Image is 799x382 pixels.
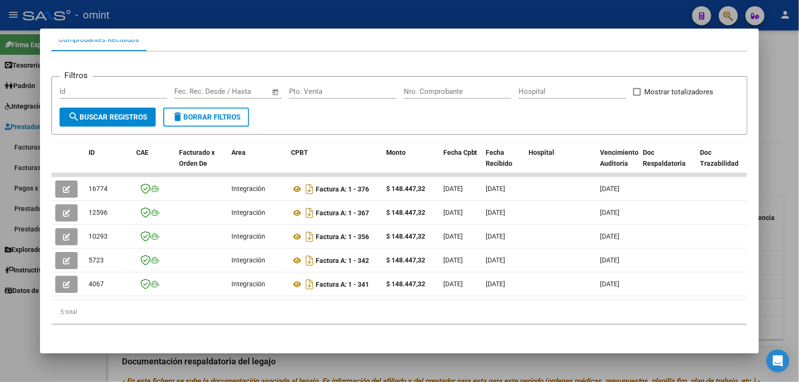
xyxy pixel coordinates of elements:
[600,185,620,192] span: [DATE]
[482,142,525,184] datatable-header-cell: Fecha Recibido
[486,280,506,288] span: [DATE]
[231,280,265,288] span: Integración
[228,142,287,184] datatable-header-cell: Area
[386,280,425,288] strong: $ 148.447,32
[486,149,513,167] span: Fecha Recibido
[231,149,246,156] span: Area
[443,256,463,264] span: [DATE]
[316,209,369,217] strong: Factura A: 1 - 367
[214,87,260,96] input: End date
[175,142,228,184] datatable-header-cell: Facturado x Orden De
[486,232,506,240] span: [DATE]
[486,256,506,264] span: [DATE]
[697,142,754,184] datatable-header-cell: Doc Trazabilidad
[287,142,382,184] datatable-header-cell: CPBT
[316,281,369,288] strong: Factura A: 1 - 341
[643,149,686,167] span: Doc Respaldatoria
[597,142,639,184] datatable-header-cell: Vencimiento Auditoría
[386,149,406,156] span: Monto
[600,280,620,288] span: [DATE]
[486,185,506,192] span: [DATE]
[172,111,183,122] mat-icon: delete
[68,111,80,122] mat-icon: search
[443,232,463,240] span: [DATE]
[439,142,482,184] datatable-header-cell: Fecha Cpbt
[89,185,108,192] span: 16774
[59,34,139,45] div: Comprobantes Recibidos
[270,87,281,98] button: Open calendar
[303,181,316,197] i: Descargar documento
[316,257,369,264] strong: Factura A: 1 - 342
[172,113,240,121] span: Borrar Filtros
[89,256,104,264] span: 5723
[132,142,175,184] datatable-header-cell: CAE
[303,253,316,268] i: Descargar documento
[486,209,506,216] span: [DATE]
[700,149,739,167] span: Doc Trazabilidad
[600,149,639,167] span: Vencimiento Auditoría
[85,142,132,184] datatable-header-cell: ID
[179,149,215,167] span: Facturado x Orden De
[386,209,425,216] strong: $ 148.447,32
[529,149,555,156] span: Hospital
[60,69,92,81] h3: Filtros
[163,108,249,127] button: Borrar Filtros
[291,149,308,156] span: CPBT
[386,232,425,240] strong: $ 148.447,32
[89,232,108,240] span: 10293
[136,149,149,156] span: CAE
[174,87,205,96] input: Start date
[386,256,425,264] strong: $ 148.447,32
[303,205,316,221] i: Descargar documento
[89,149,95,156] span: ID
[316,185,369,193] strong: Factura A: 1 - 376
[386,185,425,192] strong: $ 148.447,32
[443,185,463,192] span: [DATE]
[51,300,748,324] div: 5 total
[767,350,789,372] div: Open Intercom Messenger
[316,233,369,241] strong: Factura A: 1 - 356
[639,142,697,184] datatable-header-cell: Doc Respaldatoria
[303,229,316,244] i: Descargar documento
[68,113,147,121] span: Buscar Registros
[600,256,620,264] span: [DATE]
[60,108,156,127] button: Buscar Registros
[382,142,439,184] datatable-header-cell: Monto
[443,209,463,216] span: [DATE]
[89,280,104,288] span: 4067
[303,277,316,292] i: Descargar documento
[231,232,265,240] span: Integración
[600,209,620,216] span: [DATE]
[231,185,265,192] span: Integración
[525,142,597,184] datatable-header-cell: Hospital
[443,280,463,288] span: [DATE]
[600,232,620,240] span: [DATE]
[231,209,265,216] span: Integración
[645,86,714,98] span: Mostrar totalizadores
[89,209,108,216] span: 12596
[443,149,478,156] span: Fecha Cpbt
[231,256,265,264] span: Integración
